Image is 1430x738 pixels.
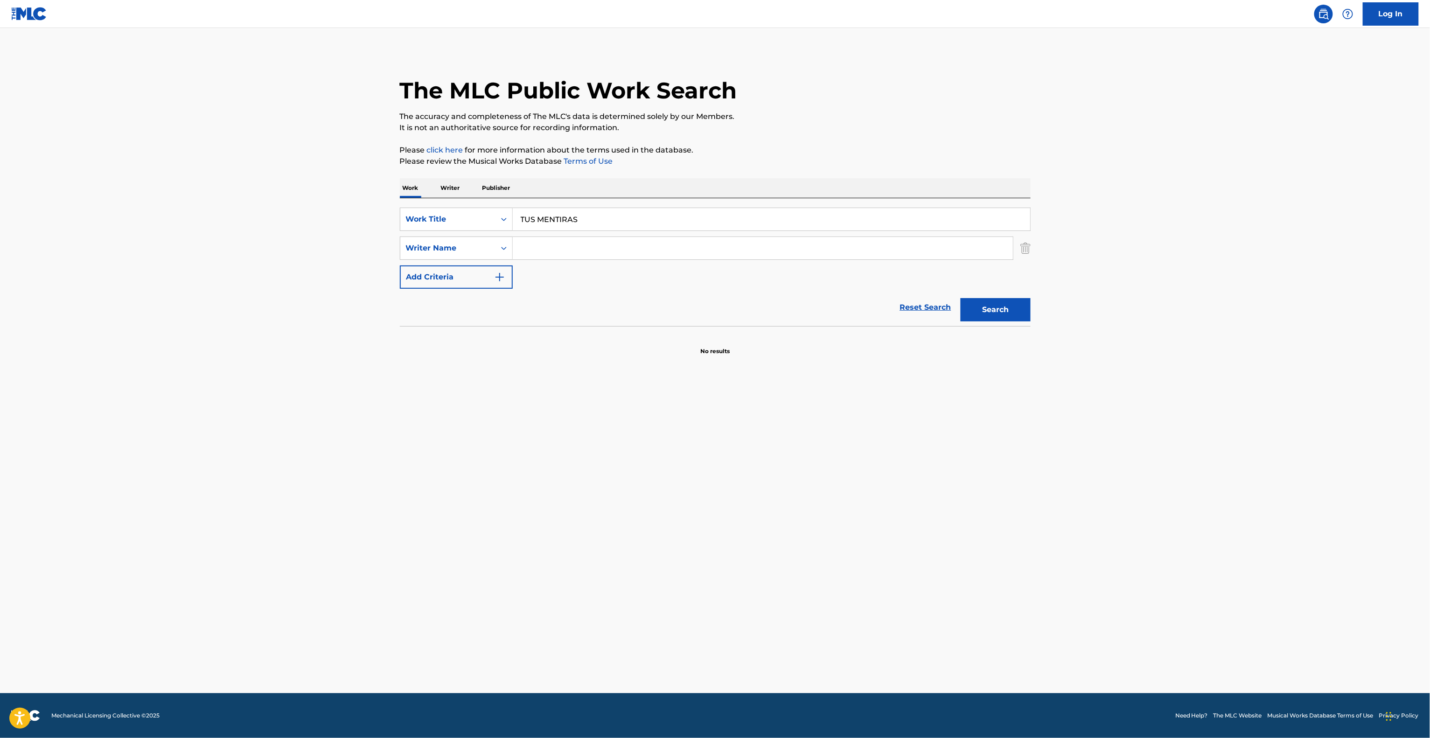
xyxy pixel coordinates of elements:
[1363,2,1419,26] a: Log In
[1342,8,1353,20] img: help
[400,265,513,289] button: Add Criteria
[11,7,47,21] img: MLC Logo
[400,208,1031,326] form: Search Form
[1339,5,1357,23] div: Help
[400,122,1031,133] p: It is not an authoritative source for recording information.
[700,336,730,355] p: No results
[51,711,160,720] span: Mechanical Licensing Collective © 2025
[1214,711,1262,720] a: The MLC Website
[1020,237,1031,260] img: Delete Criterion
[1268,711,1374,720] a: Musical Works Database Terms of Use
[1386,703,1392,731] div: Drag
[1379,711,1419,720] a: Privacy Policy
[400,145,1031,156] p: Please for more information about the terms used in the database.
[1318,8,1329,20] img: search
[1383,693,1430,738] iframe: Chat Widget
[438,178,463,198] p: Writer
[427,146,463,154] a: click here
[1314,5,1333,23] a: Public Search
[400,111,1031,122] p: The accuracy and completeness of The MLC's data is determined solely by our Members.
[400,156,1031,167] p: Please review the Musical Works Database
[406,214,490,225] div: Work Title
[406,243,490,254] div: Writer Name
[961,298,1031,321] button: Search
[11,710,40,721] img: logo
[494,272,505,283] img: 9d2ae6d4665cec9f34b9.svg
[1175,711,1208,720] a: Need Help?
[400,178,421,198] p: Work
[895,297,956,318] a: Reset Search
[400,77,737,104] h1: The MLC Public Work Search
[562,157,613,166] a: Terms of Use
[480,178,513,198] p: Publisher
